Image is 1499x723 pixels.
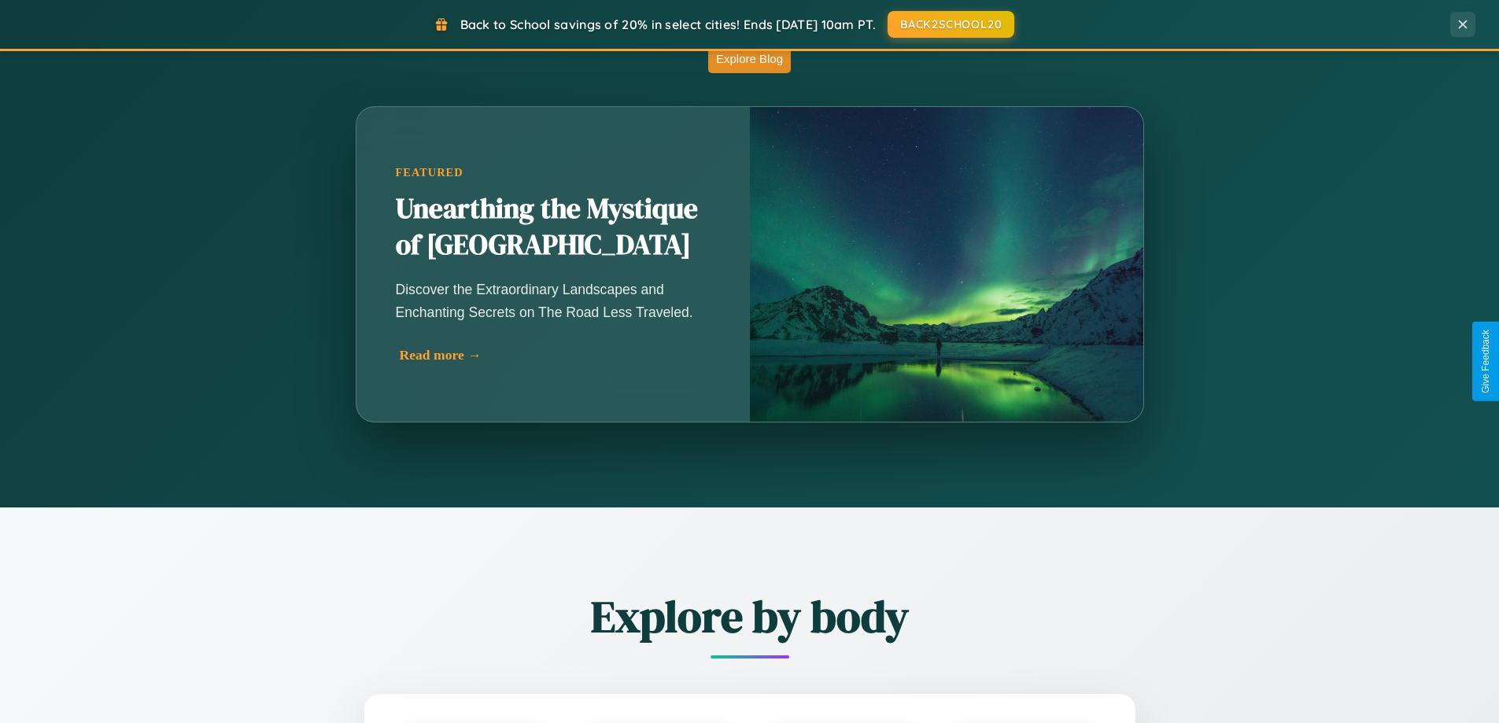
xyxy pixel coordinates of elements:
[396,279,711,323] p: Discover the Extraordinary Landscapes and Enchanting Secrets on The Road Less Traveled.
[888,11,1014,38] button: BACK2SCHOOL20
[1480,330,1491,393] div: Give Feedback
[278,586,1222,647] h2: Explore by body
[396,166,711,179] div: Featured
[396,191,711,264] h2: Unearthing the Mystique of [GEOGRAPHIC_DATA]
[400,347,714,363] div: Read more →
[460,17,876,32] span: Back to School savings of 20% in select cities! Ends [DATE] 10am PT.
[708,44,791,73] button: Explore Blog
